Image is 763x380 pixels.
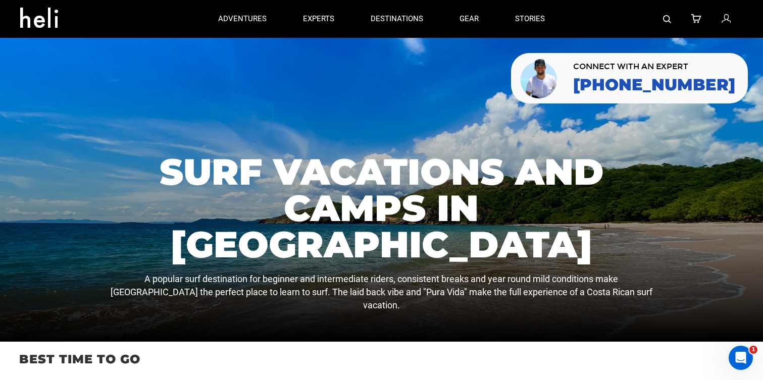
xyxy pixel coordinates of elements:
p: destinations [371,14,423,24]
img: contact our team [519,57,561,99]
iframe: Intercom live chat [729,346,753,370]
img: search-bar-icon.svg [663,15,671,23]
a: [PHONE_NUMBER] [573,76,735,94]
p: experts [303,14,334,24]
span: CONNECT WITH AN EXPERT [573,63,735,71]
p: Best time to go [19,351,744,368]
p: A popular surf destination for beginner and intermediate riders, consistent breaks and year round... [100,273,663,311]
p: adventures [218,14,267,24]
h1: Surf Vacations and Camps in [GEOGRAPHIC_DATA] [100,153,663,262]
span: 1 [749,346,757,354]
